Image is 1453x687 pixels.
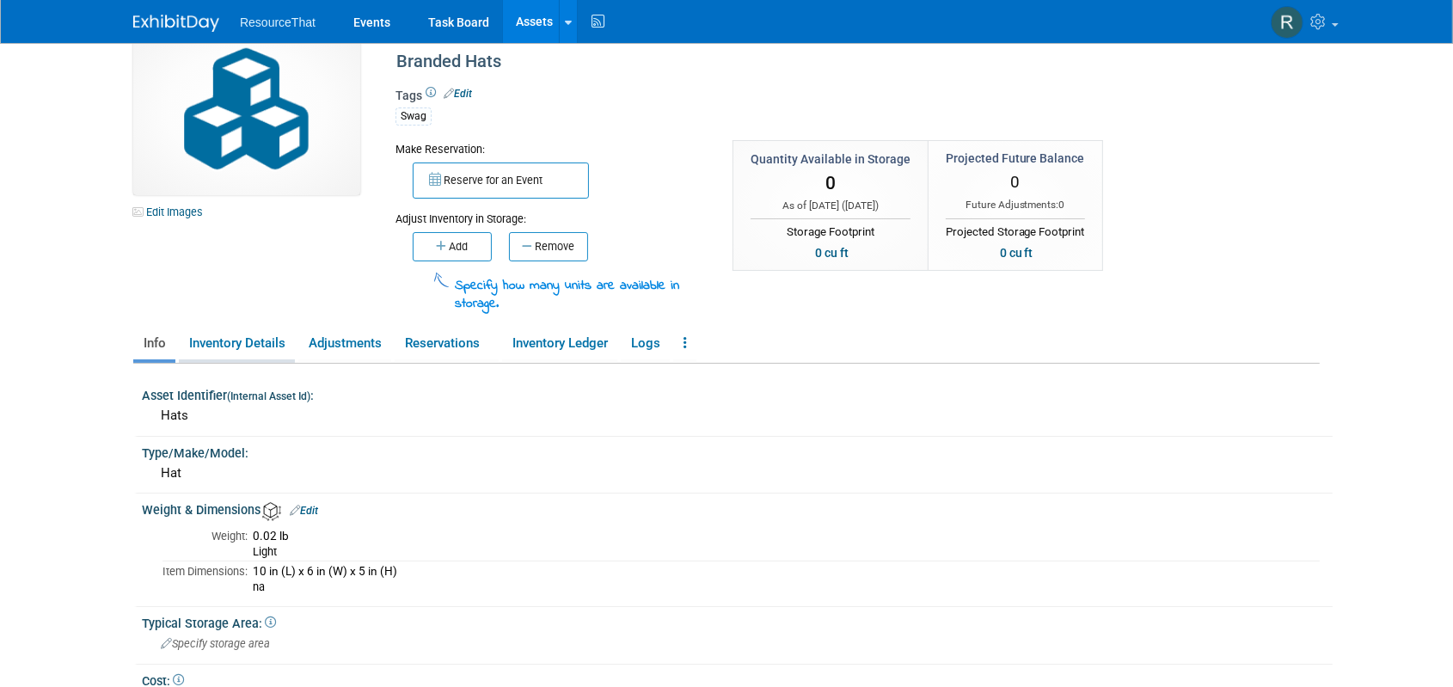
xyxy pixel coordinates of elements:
div: Hats [155,402,1320,429]
div: Asset Identifier : [142,383,1333,404]
div: Projected Storage Footprint [946,218,1085,241]
a: Inventory Ledger [502,328,617,359]
div: 0.02 lb [253,529,1320,544]
span: 0 [1059,199,1065,211]
button: Reserve for an Event [413,163,589,199]
div: Branded Hats [390,46,1178,77]
div: 10 in (L) x 6 in (W) x 5 in (H) [253,564,1320,580]
div: Future Adjustments: [946,198,1085,212]
div: Tags [395,87,1178,137]
img: Collateral-Icon-2.png [133,23,360,195]
button: Remove [509,232,588,261]
div: Quantity Available in Storage [751,150,910,168]
div: Make Reservation: [395,140,707,157]
span: Typical Storage Area: [142,616,276,630]
div: 0 cu ft [810,243,854,262]
span: Specify storage area [161,637,270,650]
div: 0 cu ft [995,243,1039,262]
div: Adjust Inventory in Storage: [395,199,707,227]
td: Weight: [162,526,248,561]
div: Light [253,544,1320,559]
div: na [253,580,1320,594]
img: Asset Weight and Dimensions [262,502,281,521]
span: ResourceThat [240,15,316,29]
div: Storage Footprint [751,218,910,241]
span: [DATE] [845,199,875,212]
button: Add [413,232,492,261]
a: Logs [621,328,670,359]
span: 0 [1010,172,1020,192]
img: Randy Stewart [1271,6,1303,39]
div: As of [DATE] ( ) [751,199,910,213]
a: Edit [290,505,318,517]
div: Type/Make/Model: [142,440,1333,462]
a: Edit Images [133,201,210,223]
div: Swag [395,107,432,126]
a: Reservations [395,328,499,359]
a: Inventory Details [179,328,295,359]
img: ExhibitDay [133,15,219,32]
div: Weight & Dimensions [142,497,1333,520]
div: Hat [155,460,1320,487]
span: 0 [825,173,836,193]
a: Info [133,328,175,359]
small: (Internal Asset Id) [227,390,310,402]
a: Adjustments [298,328,391,359]
span: Specify how many units are available in storage. [455,276,679,314]
a: Edit [444,88,472,100]
div: Projected Future Balance [946,150,1085,167]
td: Item Dimensions: [162,561,248,596]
